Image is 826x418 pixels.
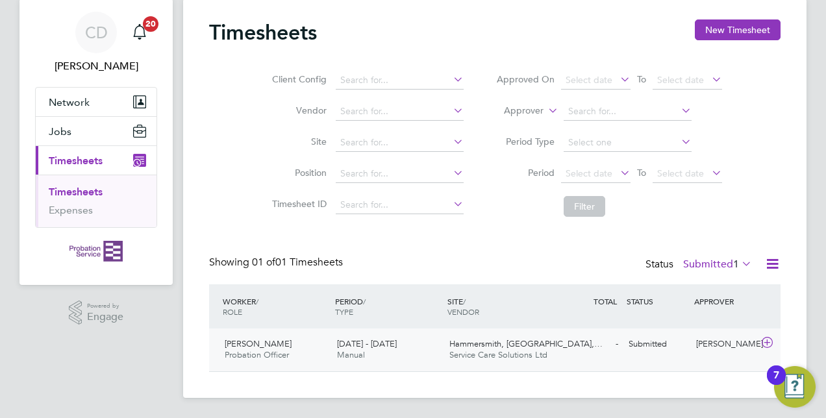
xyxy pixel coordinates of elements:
a: Expenses [49,204,93,216]
a: Timesheets [49,186,103,198]
h2: Timesheets [209,19,317,45]
span: VENDOR [447,306,479,317]
label: Vendor [268,104,327,116]
div: Status [645,256,755,274]
span: Probation Officer [225,349,289,360]
div: [PERSON_NAME] [691,334,758,355]
label: Position [268,167,327,178]
input: Search for... [336,134,464,152]
a: Powered byEngage [69,301,124,325]
span: To [633,71,650,88]
input: Search for... [336,103,464,121]
span: Jobs [49,125,71,138]
a: CD[PERSON_NAME] [35,12,157,74]
label: Period [496,167,555,178]
span: 01 of [252,256,275,269]
span: [DATE] - [DATE] [337,338,397,349]
span: / [256,296,258,306]
span: Powered by [87,301,123,312]
label: Site [268,136,327,147]
span: TYPE [335,306,353,317]
div: STATUS [623,289,691,313]
span: Hammersmith, [GEOGRAPHIC_DATA],… [449,338,603,349]
input: Search for... [336,196,464,214]
button: Timesheets [36,146,156,175]
div: Showing [209,256,345,269]
span: Chris Dare [35,58,157,74]
span: Select date [657,167,704,179]
span: Select date [566,167,612,179]
div: APPROVER [691,289,758,313]
button: Jobs [36,117,156,145]
span: 01 Timesheets [252,256,343,269]
span: [PERSON_NAME] [225,338,292,349]
img: probationservice-logo-retina.png [69,241,122,262]
span: Engage [87,312,123,323]
span: 20 [143,16,158,32]
button: Filter [564,196,605,217]
label: Timesheet ID [268,198,327,210]
div: - [556,334,623,355]
button: Network [36,88,156,116]
a: 20 [127,12,153,53]
div: PERIOD [332,289,444,323]
a: Go to home page [35,241,157,262]
span: Select date [657,74,704,86]
div: 7 [773,375,779,392]
span: TOTAL [594,296,617,306]
span: 1 [733,258,739,271]
input: Search for... [564,103,692,121]
button: New Timesheet [695,19,781,40]
button: Open Resource Center, 7 new notifications [774,366,816,408]
span: / [363,296,366,306]
span: / [463,296,466,306]
input: Search for... [336,165,464,183]
span: Select date [566,74,612,86]
label: Approved On [496,73,555,85]
div: SITE [444,289,557,323]
label: Client Config [268,73,327,85]
span: CD [85,24,108,41]
div: Timesheets [36,175,156,227]
span: To [633,164,650,181]
input: Select one [564,134,692,152]
label: Approver [485,104,544,117]
span: ROLE [223,306,242,317]
label: Submitted [683,258,752,271]
span: Timesheets [49,154,103,167]
span: Network [49,96,90,108]
span: Manual [337,349,365,360]
div: Submitted [623,334,691,355]
div: WORKER [219,289,332,323]
label: Period Type [496,136,555,147]
input: Search for... [336,71,464,90]
span: Service Care Solutions Ltd [449,349,547,360]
